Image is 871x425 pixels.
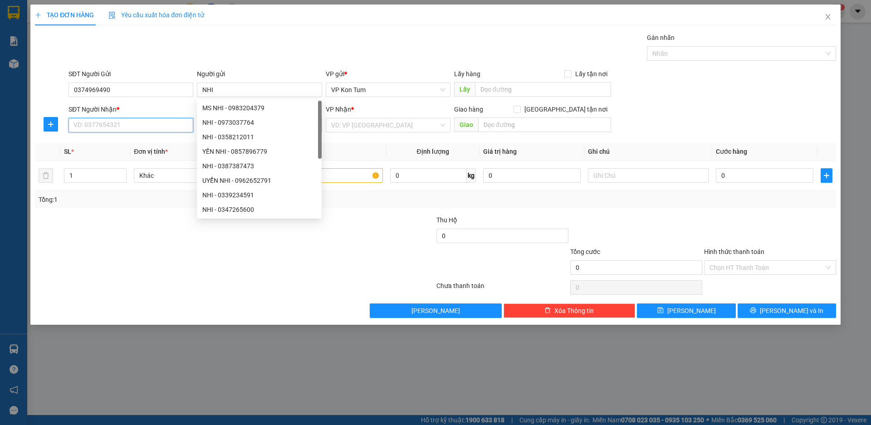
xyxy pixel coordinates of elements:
span: Giao hàng [454,106,483,113]
div: NHI - 0387387473 [202,161,316,171]
div: Chưa thanh toán [435,281,569,297]
input: Ghi Chú [588,168,709,183]
span: Thu Hộ [436,216,457,224]
button: printer[PERSON_NAME] và In [738,303,836,318]
div: YẾN NHI - 0857896779 [197,144,322,159]
span: plus [821,172,832,179]
span: Khác [139,169,249,182]
button: deleteXóa Thông tin [504,303,636,318]
span: Xóa Thông tin [554,306,594,316]
div: NHI - 0387387473 [197,159,322,173]
span: Yêu cầu xuất hóa đơn điện tử [108,11,204,19]
button: plus [44,117,58,132]
input: Dọc đường [475,82,611,97]
div: NHI - 0339234591 [202,190,316,200]
div: SĐT Người Nhận [69,104,193,114]
div: VP gửi [326,69,450,79]
input: VD: Bàn, Ghế [262,168,382,183]
div: MS NHI - 0983204379 [202,103,316,113]
span: Định lượng [417,148,449,155]
th: Ghi chú [584,143,712,161]
div: NHI - 0973037764 [197,115,322,130]
div: NHI - 0347265600 [197,202,322,217]
div: NHI - 0347265600 [202,205,316,215]
span: [GEOGRAPHIC_DATA] tận nơi [521,104,611,114]
span: Cước hàng [716,148,747,155]
button: save[PERSON_NAME] [637,303,735,318]
span: Lấy [454,82,475,97]
span: plus [35,12,41,18]
div: MS NHI - 0983204379 [197,101,322,115]
span: kg [467,168,476,183]
span: Lấy hàng [454,70,480,78]
span: Lấy tận nơi [572,69,611,79]
span: VP Kon Tum [331,83,445,97]
div: SĐT Người Gửi [69,69,193,79]
span: SL [64,148,71,155]
button: [PERSON_NAME] [370,303,502,318]
div: NHI - 0339234591 [197,188,322,202]
div: UYỂN NHI - 0962652791 [202,176,316,186]
div: NHI - 0358212011 [202,132,316,142]
span: plus [44,121,58,128]
span: [PERSON_NAME] [667,306,716,316]
span: [PERSON_NAME] và In [760,306,823,316]
label: Hình thức thanh toán [704,248,764,255]
input: 0 [483,168,581,183]
div: UYỂN NHI - 0962652791 [197,173,322,188]
span: Đơn vị tính [134,148,168,155]
span: delete [544,307,551,314]
label: Gán nhãn [647,34,675,41]
div: Người gửi [197,69,322,79]
span: close [824,13,832,20]
input: Dọc đường [478,117,611,132]
span: printer [750,307,756,314]
span: [PERSON_NAME] [411,306,460,316]
img: icon [108,12,116,19]
div: Tổng: 1 [39,195,336,205]
span: Giao [454,117,478,132]
span: Giá trị hàng [483,148,517,155]
button: delete [39,168,53,183]
button: Close [815,5,841,30]
button: plus [821,168,832,183]
span: Tổng cước [570,248,600,255]
span: TẠO ĐƠN HÀNG [35,11,94,19]
span: save [657,307,664,314]
div: NHI - 0358212011 [197,130,322,144]
span: VP Nhận [326,106,351,113]
div: NHI - 0973037764 [202,117,316,127]
div: YẾN NHI - 0857896779 [202,147,316,156]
